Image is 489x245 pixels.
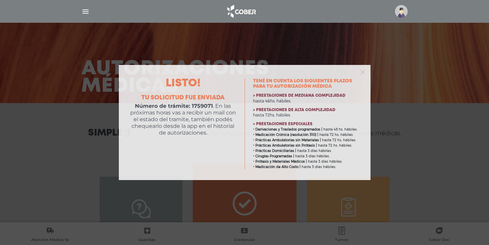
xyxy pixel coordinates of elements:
b: Número de trámite: 1759071 [135,103,213,109]
b: Cirugías Programadas | [255,154,294,158]
span: hasta 72 hs. hábiles. [318,143,352,148]
span: hasta 3 días hábiles. [302,165,336,169]
span: hasta 3 días hábiles. [297,149,332,153]
span: hasta 3 días hábiles. [295,154,330,158]
span: hasta 3 días hábiles. [308,159,342,164]
b: Derivaciones y Traslados programados | [255,127,322,132]
h4: > Prestaciones de mediana complejidad [253,93,360,98]
b: Prótesis y Materiales Médicos | [255,159,307,164]
b: Medicación Crónica (resolución 310) | [255,133,318,137]
b: Medicación de Alto Costo | [255,165,301,169]
h4: Tu solicitud fue enviada [130,94,237,102]
h4: > Prestaciones especiales [253,122,360,127]
span: hasta 72 hs. hábiles. [322,138,356,142]
b: Prácticas Ambulatorias sin Materiales | [255,138,321,142]
h2: Listo! [130,78,237,89]
span: hasta 48 hs. hábiles. [323,127,357,132]
b: Prácticas Ambulatorias sin Prótesis | [255,143,317,148]
p: . En las próximas horas vas a recibir un mail con el estado del tramite, también podés chequearlo... [130,103,237,136]
p: hasta 48hs. hábiles. [253,98,360,104]
b: Prácticas Domiciliarias | [255,149,296,153]
h3: Tené en cuenta los siguientes plazos para tu autorización médica [253,78,360,90]
h4: > Prestaciones de alta complejidad [253,108,360,112]
p: hasta 72hs. hábiles. [253,112,360,118]
span: hasta 72 hs. hábiles. [319,133,353,137]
